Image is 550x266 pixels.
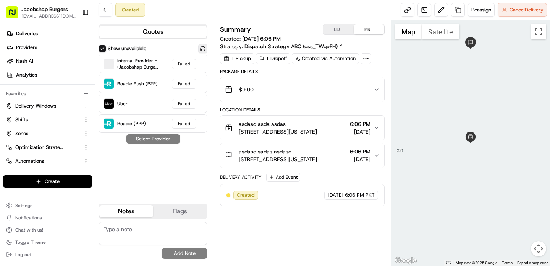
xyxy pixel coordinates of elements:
[3,55,95,67] a: Nash AI
[6,116,80,123] a: Shifts
[61,147,126,161] a: 💻API Documentation
[468,3,495,17] button: Reassign
[323,24,354,34] button: EDT
[239,128,317,135] span: [STREET_ADDRESS][US_STATE]
[34,73,125,81] div: Start new chat
[8,31,139,43] p: Welcome 👋
[15,239,46,245] span: Toggle Theme
[244,42,343,50] a: Dispatch Strategy ABC (dss_TWqeFH)
[172,99,196,109] div: Failed
[220,69,384,75] div: Package Details
[16,30,38,37] span: Deliveries
[117,101,128,107] span: Uber
[3,127,92,140] button: Zones
[220,107,384,113] div: Location Details
[172,79,196,89] div: Failed
[16,72,37,78] span: Analytics
[15,150,58,158] span: Knowledge Base
[239,155,317,163] span: [STREET_ADDRESS][US_STATE]
[117,81,158,87] span: Roadie Rush (P2P)
[72,150,123,158] span: API Documentation
[103,119,105,125] span: •
[517,261,548,265] a: Report a map error
[118,98,139,107] button: See all
[3,28,95,40] a: Deliveries
[3,3,79,21] button: Jacobshap Burgers[EMAIL_ADDRESS][DOMAIN_NAME]
[256,53,290,64] div: 1 Dropoff
[65,151,71,157] div: 💻
[54,169,92,175] a: Powered byPylon
[220,143,384,168] button: asdasd sadas asdasd[STREET_ADDRESS][US_STATE]6:06 PM[DATE]
[502,261,513,265] a: Terms
[220,42,343,50] div: Strategy:
[20,49,126,57] input: Clear
[16,73,30,87] img: 1727276513143-84d647e1-66c0-4f92-a045-3c9f9f5dfd92
[104,79,114,89] img: Roadie Rush (P2P)
[15,130,28,137] span: Zones
[3,69,95,81] a: Analytics
[15,227,43,233] span: Chat with us!
[104,119,114,129] img: Roadie (P2P)
[6,103,80,109] a: Delivery Windows
[3,225,92,235] button: Chat with us!
[3,200,92,211] button: Settings
[220,26,251,33] h3: Summary
[220,53,254,64] div: 1 Pickup
[15,103,56,109] span: Delivery Windows
[220,116,384,140] button: asdasd asda asdas[STREET_ADDRESS][US_STATE]6:06 PM[DATE]
[16,44,37,51] span: Providers
[8,100,49,106] div: Past conversations
[34,81,105,87] div: We're available if you need us!
[6,158,80,165] a: Automations
[8,73,21,87] img: 1736555255976-a54dd68f-1ca7-489b-9aae-adbdc363a1c4
[107,119,123,125] span: [DATE]
[395,24,422,39] button: Show street map
[244,42,338,50] span: Dispatch Strategy ABC (dss_TWqeFH)
[350,120,370,128] span: 6:06 PM
[237,192,255,199] span: Created
[21,5,68,13] button: Jacobshap Burgers
[117,58,158,76] span: Internal Provider - (Jacobshap Burgers)
[510,7,544,13] span: Cancel Delivery
[422,24,459,39] button: Show satellite imagery
[220,35,281,42] span: Created:
[5,147,61,161] a: 📗Knowledge Base
[350,155,370,163] span: [DATE]
[531,24,546,39] button: Toggle fullscreen view
[130,75,139,85] button: Start new chat
[3,155,92,167] button: Automations
[220,77,384,102] button: $9.00
[45,178,60,185] span: Create
[99,205,153,217] button: Notes
[239,148,291,155] span: asdasd sadas asdasd
[292,53,359,64] a: Created via Automation
[531,241,546,256] button: Map camera controls
[6,130,80,137] a: Zones
[21,13,76,19] button: [EMAIL_ADDRESS][DOMAIN_NAME]
[15,144,63,151] span: Optimization Strategy
[3,41,95,54] a: Providers
[117,121,146,127] span: Roadie (P2P)
[104,99,114,109] img: Uber
[16,58,33,65] span: Nash AI
[172,59,196,69] div: Failed
[446,261,451,264] button: Keyboard shortcuts
[345,192,375,199] span: 6:06 PM PKT
[3,249,92,260] button: Log out
[15,251,31,258] span: Log out
[8,111,20,124] img: Joana Marie Avellanoza
[3,100,92,112] button: Delivery Windows
[8,8,23,23] img: Nash
[3,237,92,248] button: Toggle Theme
[3,175,92,188] button: Create
[108,45,146,52] label: Show unavailable
[471,7,491,13] span: Reassign
[15,215,42,221] span: Notifications
[3,114,92,126] button: Shifts
[99,26,207,38] button: Quotes
[3,141,92,153] button: Optimization Strategy
[266,173,300,182] button: Add Event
